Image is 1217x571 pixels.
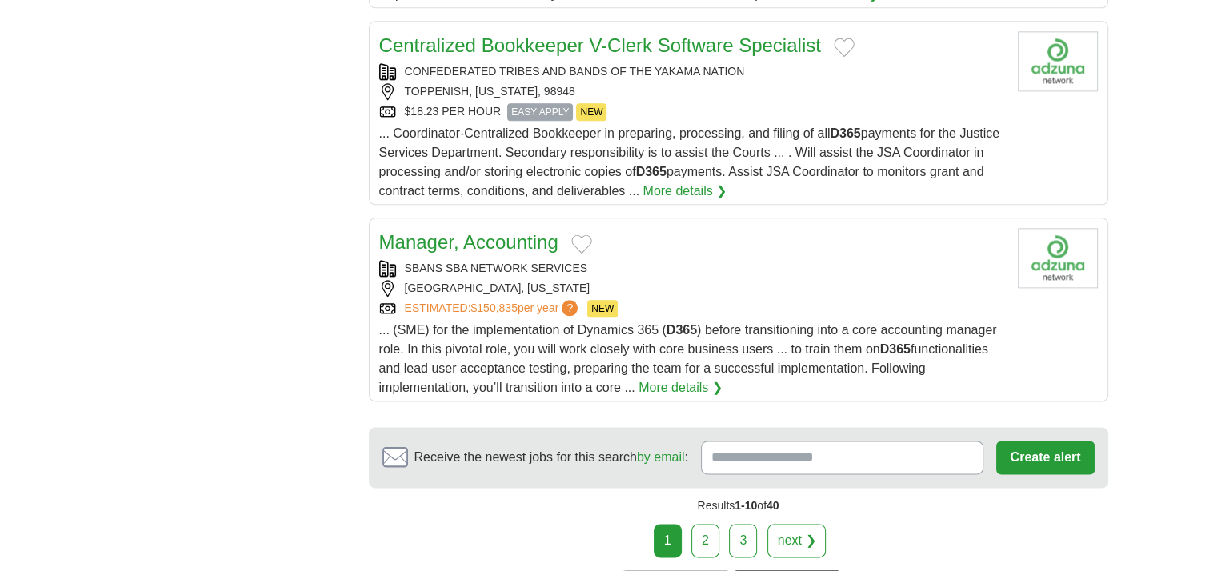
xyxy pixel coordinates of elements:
[767,499,779,512] span: 40
[379,126,1000,198] span: ... Coordinator-Centralized Bookkeeper in preparing, processing, and filing of all payments for t...
[880,342,911,356] strong: D365
[562,300,578,316] span: ?
[691,524,719,557] a: 2
[830,126,860,140] strong: D365
[834,38,855,57] button: Add to favorite jobs
[729,524,757,557] a: 3
[636,165,667,178] strong: D365
[767,524,827,557] a: next ❯
[587,300,618,317] span: NEW
[414,448,688,467] span: Receive the newest jobs for this search :
[379,83,1005,100] div: TOPPENISH, [US_STATE], 98948
[735,499,757,512] span: 1-10
[379,323,997,394] span: ... (SME) for the implementation of Dynamics 365 ( ) before transitioning into a core accounting ...
[1018,228,1098,288] img: Company logo
[379,63,1005,80] div: CONFEDERATED TRIBES AND BANDS OF THE YAKAMA NATION
[1018,31,1098,91] img: Company logo
[576,103,606,121] span: NEW
[470,301,517,314] span: $150,835
[379,260,1005,277] div: SBANS SBA NETWORK SERVICES
[637,450,685,464] a: by email
[571,234,592,254] button: Add to favorite jobs
[405,300,582,317] a: ESTIMATED:$150,835per year?
[369,488,1108,524] div: Results of
[654,524,682,557] div: 1
[667,323,697,337] strong: D365
[643,182,727,201] a: More details ❯
[379,103,1005,121] div: $18.23 PER HOUR
[996,441,1094,474] button: Create alert
[379,34,821,56] a: Centralized Bookkeeper V-Clerk Software Specialist
[379,280,1005,297] div: [GEOGRAPHIC_DATA], [US_STATE]
[379,231,558,253] a: Manager, Accounting
[507,103,573,121] span: EASY APPLY
[639,378,723,397] a: More details ❯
